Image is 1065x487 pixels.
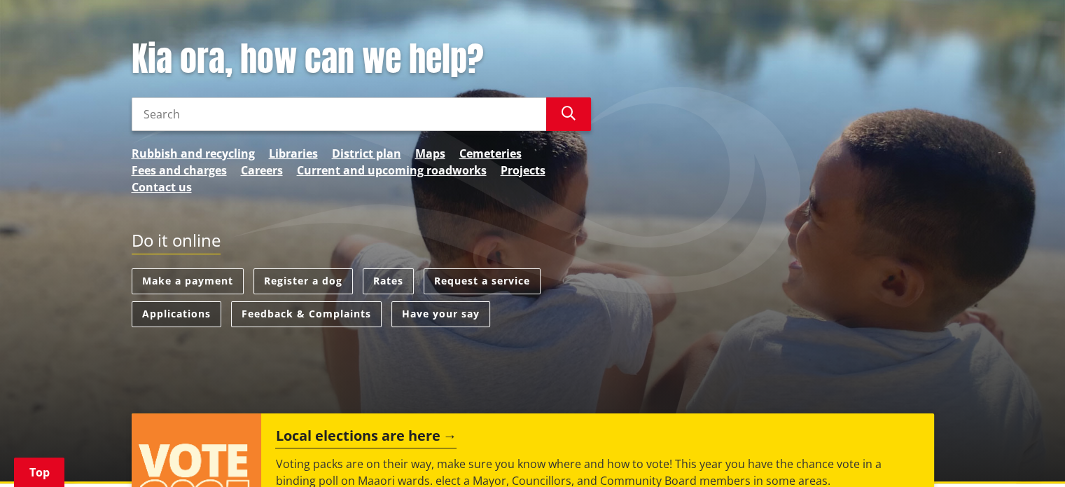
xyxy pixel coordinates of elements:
a: Cemeteries [459,145,522,162]
a: Top [14,458,64,487]
a: Fees and charges [132,162,227,179]
a: Libraries [269,145,318,162]
a: District plan [332,145,401,162]
a: Projects [501,162,545,179]
a: Have your say [391,301,490,327]
a: Contact us [132,179,192,196]
a: Make a payment [132,268,244,294]
iframe: Messenger Launcher [1001,428,1051,479]
h2: Do it online [132,231,221,255]
a: Request a service [424,268,541,294]
a: Rates [363,268,414,294]
a: Careers [241,162,283,179]
a: Rubbish and recycling [132,145,255,162]
a: Current and upcoming roadworks [297,162,487,179]
a: Feedback & Complaints [231,301,382,327]
a: Register a dog [253,268,353,294]
input: Search input [132,97,546,131]
a: Maps [415,145,445,162]
a: Applications [132,301,221,327]
h2: Local elections are here [275,427,457,448]
h1: Kia ora, how can we help? [132,39,591,80]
